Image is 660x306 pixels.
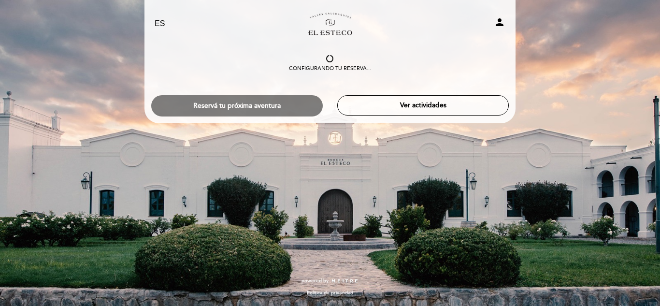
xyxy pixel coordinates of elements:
[301,277,329,284] span: powered by
[494,16,505,28] i: person
[151,95,323,117] button: Reservá tu próxima aventura
[494,16,505,31] button: person
[337,95,509,116] button: Ver actividades
[307,290,353,296] a: Política de privacidad
[270,11,390,37] a: Bodega El Esteco
[289,65,371,73] div: Configurando tu reserva...
[331,279,359,284] img: MEITRE
[301,277,359,284] a: powered by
